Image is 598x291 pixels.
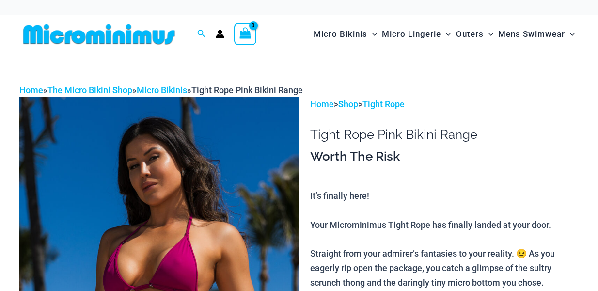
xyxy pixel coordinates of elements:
[197,28,206,40] a: Search icon link
[137,85,187,95] a: Micro Bikinis
[441,22,451,47] span: Menu Toggle
[338,99,358,109] a: Shop
[310,127,579,142] h1: Tight Rope Pink Bikini Range
[19,23,179,45] img: MM SHOP LOGO FLAT
[314,22,367,47] span: Micro Bikinis
[19,85,303,95] span: » » »
[456,22,484,47] span: Outers
[310,18,579,50] nav: Site Navigation
[379,19,453,49] a: Micro LingerieMenu ToggleMenu Toggle
[362,99,405,109] a: Tight Rope
[19,85,43,95] a: Home
[496,19,577,49] a: Mens SwimwearMenu ToggleMenu Toggle
[191,85,303,95] span: Tight Rope Pink Bikini Range
[454,19,496,49] a: OutersMenu ToggleMenu Toggle
[498,22,565,47] span: Mens Swimwear
[565,22,575,47] span: Menu Toggle
[310,99,334,109] a: Home
[382,22,441,47] span: Micro Lingerie
[311,19,379,49] a: Micro BikinisMenu ToggleMenu Toggle
[484,22,493,47] span: Menu Toggle
[234,23,256,45] a: View Shopping Cart, empty
[367,22,377,47] span: Menu Toggle
[47,85,132,95] a: The Micro Bikini Shop
[310,148,579,165] h3: Worth The Risk
[310,97,579,112] p: > >
[216,30,224,38] a: Account icon link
